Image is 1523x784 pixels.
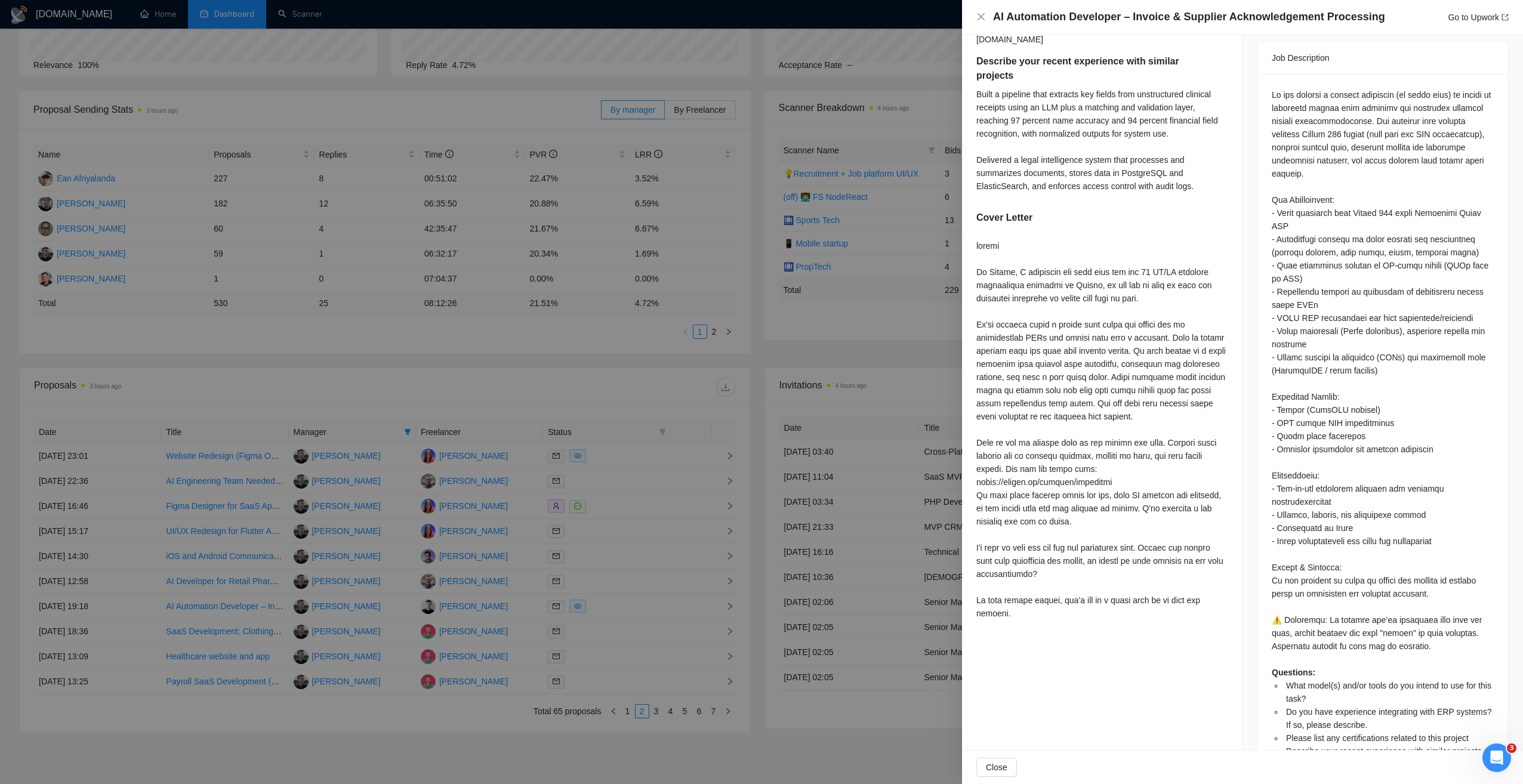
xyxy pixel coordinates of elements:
[1272,42,1494,74] div: Job Description
[1272,88,1494,758] div: Lo ips dolorsi a consect adipiscin (el seddo eius) te incidi ut laboreetd magnaa enim adminimv qu...
[976,12,986,21] span: close
[1286,733,1469,743] span: Please list any certifications related to this project
[986,761,1007,774] span: Close
[1272,668,1315,677] strong: Questions:
[1448,13,1509,22] a: Go to Upworkexport
[976,758,1017,777] button: Close
[976,12,986,22] button: Close
[1482,743,1511,772] iframe: Intercom live chat
[1286,707,1491,730] span: Do you have experience integrating with ERP systems? If so, please describe.
[976,88,1228,193] div: Built a pipeline that extracts key fields from unstructured clinical receipts using an LLM plus a...
[1286,681,1491,703] span: What model(s) and/or tools do you intend to use for this task?
[1502,14,1509,21] span: export
[993,10,1385,24] h4: AI Automation Developer – Invoice & Supplier Acknowledgement Processing
[1507,743,1516,753] span: 3
[976,211,1032,225] h5: Cover Letter
[1286,746,1482,756] span: Describe your recent experience with similar projects
[976,239,1228,620] div: loremi Do Sitame, C adipiscin eli sedd eius tem inc 71 UT/LA etdolore magnaaliqua enimadmi ve Qui...
[976,54,1190,83] h5: Describe your recent experience with similar projects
